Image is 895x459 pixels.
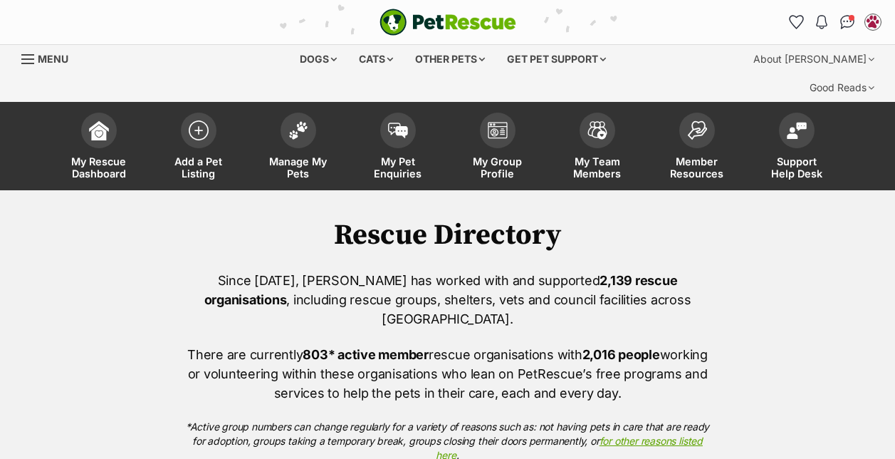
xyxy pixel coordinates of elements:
[89,120,109,140] img: dashboard-icon-eb2f2d2d3e046f16d808141f083e7271f6b2e854fb5c12c21221c1fb7104beca.svg
[189,120,209,140] img: add-pet-listing-icon-0afa8454b4691262ce3f59096e99ab1cd57d4a30225e0717b998d2c9b9846f56.svg
[565,155,629,180] span: My Team Members
[204,273,678,307] strong: 2,139 rescue organisations
[866,15,880,29] img: Ballarat Animal Shelter profile pic
[21,45,78,71] a: Menu
[488,122,508,139] img: group-profile-icon-3fa3cf56718a62981997c0bc7e787c4b2cf8bcc04b72c1350f741eb67cf2f40e.svg
[497,45,616,73] div: Get pet support
[785,11,807,33] a: Favourites
[366,155,430,180] span: My Pet Enquiries
[303,347,428,362] strong: 803* active member
[743,45,884,73] div: About [PERSON_NAME]
[687,120,707,140] img: member-resources-icon-8e73f808a243e03378d46382f2149f9095a855e16c252ad45f914b54edf8863c.svg
[67,155,131,180] span: My Rescue Dashboard
[862,11,884,33] button: My account
[288,121,308,140] img: manage-my-pets-icon-02211641906a0b7f246fdf0571729dbe1e7629f14944591b6c1af311fb30b64b.svg
[186,345,710,403] p: There are currently rescue organisations with working or volunteering within these organisations ...
[810,11,833,33] button: Notifications
[21,219,874,252] h1: Rescue Directory
[380,9,516,36] img: logo-e224e6f780fb5917bec1dbf3a21bbac754714ae5b6737aabdf751b685950b380.svg
[840,15,855,29] img: chat-41dd97257d64d25036548639549fe6c8038ab92f7586957e7f3b1b290dea8141.svg
[647,105,747,190] a: Member Resources
[587,121,607,140] img: team-members-icon-5396bd8760b3fe7c0b43da4ab00e1e3bb1a5d9ba89233759b79545d2d3fc5d0d.svg
[785,11,884,33] ul: Account quick links
[765,155,829,180] span: Support Help Desk
[747,105,847,190] a: Support Help Desk
[466,155,530,180] span: My Group Profile
[665,155,729,180] span: Member Resources
[248,105,348,190] a: Manage My Pets
[448,105,548,190] a: My Group Profile
[836,11,859,33] a: Conversations
[548,105,647,190] a: My Team Members
[405,45,495,73] div: Other pets
[388,123,408,138] img: pet-enquiries-icon-7e3ad2cf08bfb03b45e93fb7055b45f3efa6380592205ae92323e6603595dc1f.svg
[348,105,448,190] a: My Pet Enquiries
[149,105,248,190] a: Add a Pet Listing
[49,105,149,190] a: My Rescue Dashboard
[800,73,884,102] div: Good Reads
[167,155,231,180] span: Add a Pet Listing
[380,9,516,36] a: PetRescue
[266,155,330,180] span: Manage My Pets
[38,53,68,65] span: Menu
[349,45,403,73] div: Cats
[816,15,827,29] img: notifications-46538b983faf8c2785f20acdc204bb7945ddae34d4c08c2a6579f10ce5e182be.svg
[186,271,710,329] p: Since [DATE], [PERSON_NAME] has worked with and supported , including rescue groups, shelters, ve...
[787,122,807,139] img: help-desk-icon-fdf02630f3aa405de69fd3d07c3f3aa587a6932b1a1747fa1d2bba05be0121f9.svg
[290,45,347,73] div: Dogs
[582,347,660,362] strong: 2,016 people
